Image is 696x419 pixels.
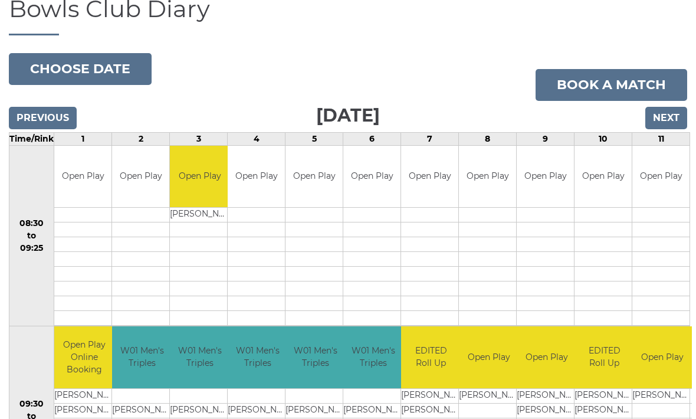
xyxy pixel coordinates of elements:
td: EDITED Roll Up [574,327,634,389]
button: Choose date [9,54,152,86]
td: Open Play [517,327,576,389]
td: [PERSON_NAME] [401,404,461,418]
td: [PERSON_NAME] [574,389,634,404]
td: [PERSON_NAME] [574,404,634,418]
td: Open Play [574,146,632,208]
input: Next [645,107,687,130]
td: Open Play [459,146,516,208]
td: Time/Rink [9,133,54,146]
td: 10 [574,133,632,146]
td: 5 [285,133,343,146]
td: Open Play [632,146,690,208]
td: W01 Men's Triples [112,327,172,389]
td: [PERSON_NAME] [54,389,114,404]
td: 4 [228,133,285,146]
td: [PERSON_NAME] [401,389,461,404]
td: W01 Men's Triples [343,327,403,389]
td: Open Play [54,146,111,208]
td: Open Play [285,146,343,208]
td: [PERSON_NAME] [170,208,229,223]
td: W01 Men's Triples [285,327,345,389]
td: [PERSON_NAME] [228,404,287,418]
td: W01 Men's Triples [228,327,287,389]
td: [PERSON_NAME] [343,404,403,418]
td: Open Play [517,146,574,208]
td: [PERSON_NAME] [517,389,576,404]
td: [PERSON_NAME] [170,404,229,418]
td: 11 [632,133,690,146]
td: Open Play [632,327,692,389]
td: Open Play [343,146,400,208]
td: Open Play [401,146,458,208]
td: Open Play Online Booking [54,327,114,389]
td: 6 [343,133,401,146]
a: Book a match [536,70,687,102]
td: EDITED Roll Up [401,327,461,389]
td: [PERSON_NAME] [517,404,576,418]
td: [PERSON_NAME] [112,404,172,418]
td: Open Play [112,146,169,208]
td: [PERSON_NAME] [54,404,114,418]
td: 3 [170,133,228,146]
td: Open Play [228,146,285,208]
td: Open Play [459,327,518,389]
td: 9 [517,133,574,146]
td: [PERSON_NAME] [459,389,518,404]
td: 2 [112,133,170,146]
td: [PERSON_NAME] [632,389,692,404]
td: 1 [54,133,112,146]
input: Previous [9,107,77,130]
td: W01 Men's Triples [170,327,229,389]
td: Open Play [170,146,229,208]
td: [PERSON_NAME] [285,404,345,418]
td: 7 [401,133,459,146]
td: 08:30 to 09:25 [9,146,54,327]
td: 8 [459,133,517,146]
